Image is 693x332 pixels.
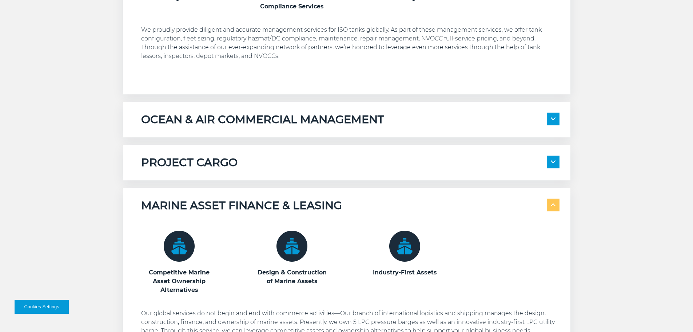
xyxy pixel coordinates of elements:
img: arrow [551,203,555,206]
img: arrow [551,160,555,163]
img: arrow [551,117,555,120]
h5: MARINE ASSET FINANCE & LEASING [141,199,342,212]
button: Cookies Settings [15,300,69,314]
p: We proudly provide diligent and accurate management services for ISO tanks globally. As part of t... [141,26,559,60]
h5: OCEAN & AIR COMMERCIAL MANAGEMENT [141,113,384,126]
h3: Design & Construction of Marine Assets [254,268,330,286]
h3: Industry-First Assets [367,268,443,277]
h5: PROJECT CARGO [141,156,238,169]
h3: Competitive Marine Asset Ownership Alternatives [141,268,218,294]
